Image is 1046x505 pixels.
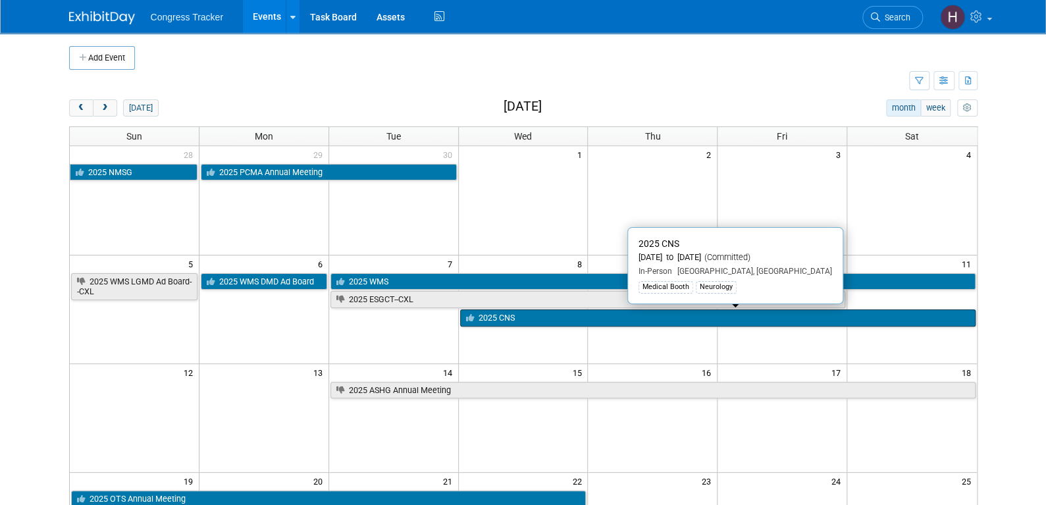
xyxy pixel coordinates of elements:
[151,12,223,22] span: Congress Tracker
[644,131,660,142] span: Thu
[639,238,679,249] span: 2025 CNS
[201,164,457,181] a: 2025 PCMA Annual Meeting
[830,473,847,489] span: 24
[957,99,977,117] button: myCustomButton
[330,273,976,290] a: 2025 WMS
[639,267,672,276] span: In-Person
[330,291,845,308] a: 2025 ESGCT--CXL
[442,473,458,489] span: 21
[639,252,832,263] div: [DATE] to [DATE]
[960,255,977,272] span: 11
[705,146,717,163] span: 2
[880,13,910,22] span: Search
[442,146,458,163] span: 30
[777,131,787,142] span: Fri
[317,255,328,272] span: 6
[672,267,832,276] span: [GEOGRAPHIC_DATA], [GEOGRAPHIC_DATA]
[312,364,328,381] span: 13
[386,131,401,142] span: Tue
[940,5,965,30] img: Heather Jones
[963,104,972,113] i: Personalize Calendar
[571,364,587,381] span: 15
[696,281,737,293] div: Neurology
[460,309,976,327] a: 2025 CNS
[330,382,976,399] a: 2025 ASHG Annual Meeting
[182,364,199,381] span: 12
[639,281,693,293] div: Medical Booth
[446,255,458,272] span: 7
[126,131,142,142] span: Sun
[182,146,199,163] span: 28
[965,146,977,163] span: 4
[830,364,847,381] span: 17
[255,131,273,142] span: Mon
[312,473,328,489] span: 20
[700,473,717,489] span: 23
[575,255,587,272] span: 8
[960,473,977,489] span: 25
[70,164,197,181] a: 2025 NMSG
[571,473,587,489] span: 22
[71,273,197,300] a: 2025 WMS LGMD Ad Board--CXL
[905,131,919,142] span: Sat
[123,99,158,117] button: [DATE]
[514,131,532,142] span: Wed
[835,146,847,163] span: 3
[960,364,977,381] span: 18
[700,364,717,381] span: 16
[93,99,117,117] button: next
[920,99,951,117] button: week
[312,146,328,163] span: 29
[886,99,921,117] button: month
[182,473,199,489] span: 19
[69,46,135,70] button: Add Event
[503,99,541,114] h2: [DATE]
[862,6,923,29] a: Search
[201,273,327,290] a: 2025 WMS DMD Ad Board
[575,146,587,163] span: 1
[701,252,750,262] span: (Committed)
[69,99,93,117] button: prev
[442,364,458,381] span: 14
[69,11,135,24] img: ExhibitDay
[187,255,199,272] span: 5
